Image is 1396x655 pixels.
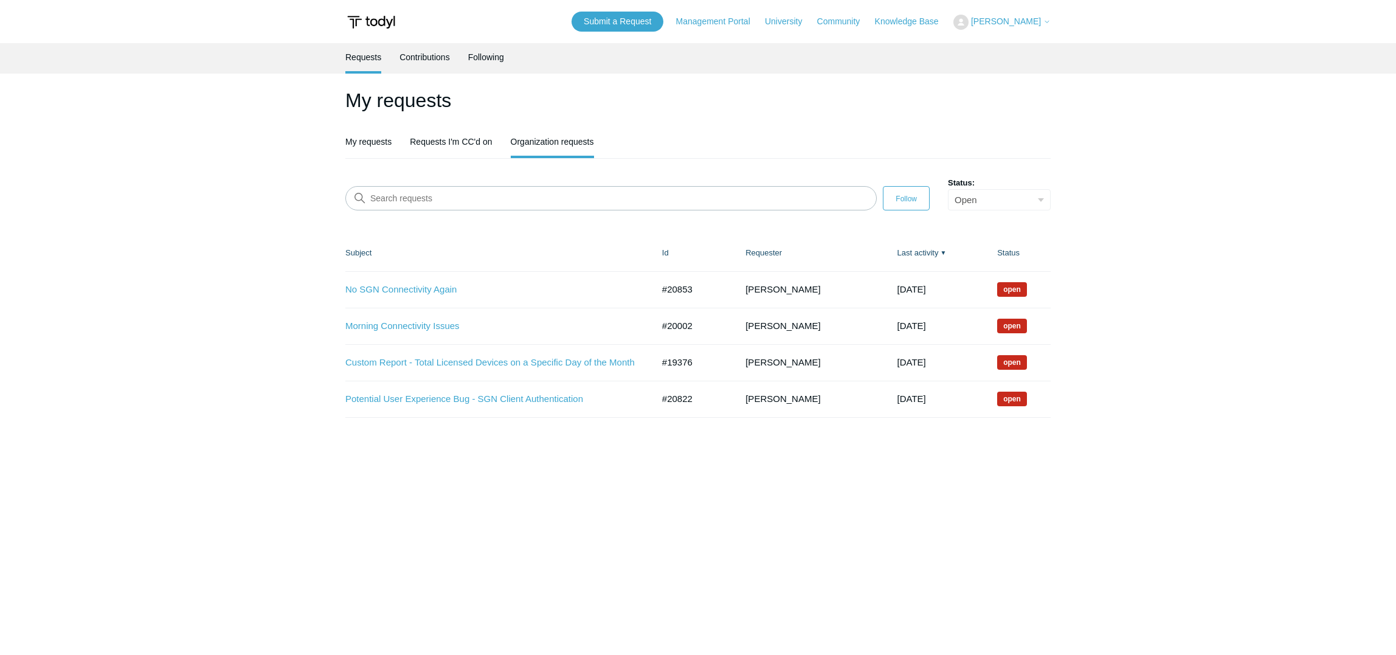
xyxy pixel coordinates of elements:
[345,43,381,71] a: Requests
[897,284,925,294] time: 08/11/2025, 10:09
[650,308,733,344] td: #20002
[399,43,450,71] a: Contributions
[345,11,397,33] img: Todyl Support Center Help Center home page
[733,235,885,271] th: Requester
[468,43,504,71] a: Following
[817,15,872,28] a: Community
[345,128,392,156] a: My requests
[345,235,650,271] th: Subject
[345,392,635,406] a: Potential User Experience Bug - SGN Client Authentication
[650,235,733,271] th: Id
[997,319,1027,333] span: We are working on a response for you
[650,271,733,308] td: #20853
[997,282,1027,297] span: We are working on a response for you
[897,357,925,367] time: 06/20/2025, 13:27
[733,381,885,417] td: [PERSON_NAME]
[971,16,1041,26] span: [PERSON_NAME]
[897,248,938,257] a: Last activity▼
[345,86,1051,115] h1: My requests
[997,355,1027,370] span: We are working on a response for you
[410,128,492,156] a: Requests I'm CC'd on
[345,186,877,210] input: Search requests
[940,248,946,257] span: ▼
[985,235,1051,271] th: Status
[948,177,1051,189] label: Status:
[511,128,594,156] a: Organization requests
[572,12,663,32] a: Submit a Request
[765,15,814,28] a: University
[897,393,925,404] time: 01/16/2025, 16:43
[650,344,733,381] td: #19376
[345,283,635,297] a: No SGN Connectivity Again
[875,15,951,28] a: Knowledge Base
[676,15,762,28] a: Management Portal
[345,319,635,333] a: Morning Connectivity Issues
[733,344,885,381] td: [PERSON_NAME]
[883,186,930,210] button: Follow
[997,392,1027,406] span: We are working on a response for you
[897,321,925,331] time: 08/11/2025, 10:09
[733,308,885,344] td: [PERSON_NAME]
[733,271,885,308] td: [PERSON_NAME]
[650,381,733,417] td: #20822
[345,356,635,370] a: Custom Report - Total Licensed Devices on a Specific Day of the Month
[953,15,1051,30] button: [PERSON_NAME]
